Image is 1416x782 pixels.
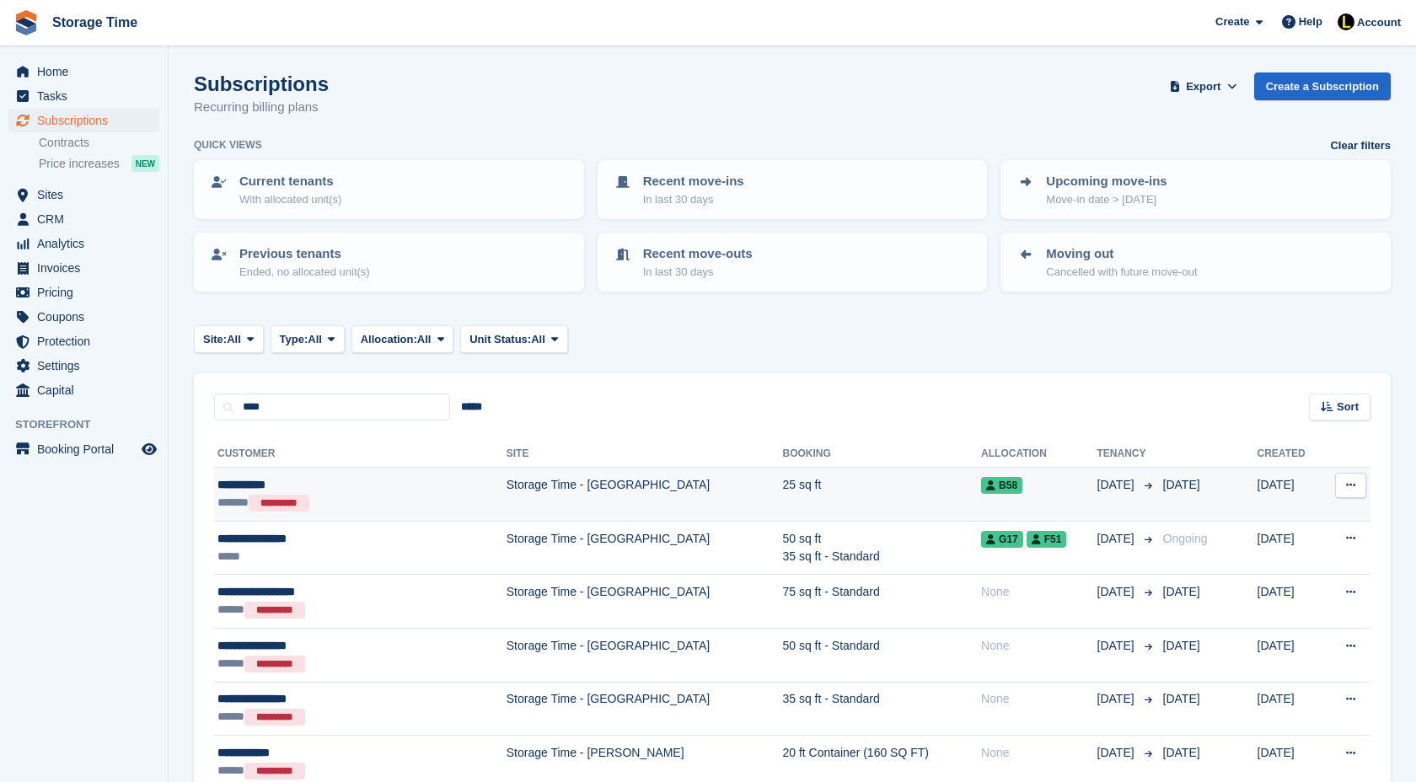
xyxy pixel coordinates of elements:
a: menu [8,378,159,402]
a: Price increases NEW [39,154,159,173]
p: In last 30 days [643,191,744,208]
p: Moving out [1046,244,1197,264]
th: Booking [782,441,981,468]
button: Type: All [271,325,345,353]
span: Home [37,60,138,83]
td: Storage Time - [GEOGRAPHIC_DATA] [507,628,783,682]
button: Allocation: All [351,325,454,353]
span: All [227,331,241,348]
h6: Quick views [194,137,262,153]
a: menu [8,305,159,329]
td: 50 sq ft 35 sq ft - Standard [782,521,981,575]
a: menu [8,329,159,353]
span: Tasks [37,84,138,108]
span: [DATE] [1163,746,1200,759]
span: All [531,331,545,348]
span: B58 [981,477,1022,494]
div: NEW [131,155,159,172]
span: Type: [280,331,308,348]
p: Cancelled with future move-out [1046,264,1197,281]
img: Laaibah Sarwar [1338,13,1354,30]
th: Site [507,441,783,468]
p: In last 30 days [643,264,753,281]
a: Moving out Cancelled with future move-out [1002,234,1389,290]
span: Account [1357,14,1401,31]
span: Site: [203,331,227,348]
span: [DATE] [1097,637,1138,655]
th: Tenancy [1097,441,1156,468]
span: Subscriptions [37,109,138,132]
a: Contracts [39,135,159,151]
span: Sites [37,183,138,206]
td: [DATE] [1258,521,1323,575]
p: Ended, no allocated unit(s) [239,264,370,281]
a: Recent move-outs In last 30 days [599,234,986,290]
img: stora-icon-8386f47178a22dfd0bd8f6a31ec36ba5ce8667c1dd55bd0f319d3a0aa187defe.svg [13,10,39,35]
span: [DATE] [1163,478,1200,491]
td: 75 sq ft - Standard [782,575,981,629]
td: [DATE] [1258,682,1323,736]
p: With allocated unit(s) [239,191,341,208]
span: G17 [981,531,1023,548]
span: All [308,331,322,348]
td: [DATE] [1258,575,1323,629]
span: Pricing [37,281,138,304]
p: Move-in date > [DATE] [1046,191,1167,208]
button: Export [1167,72,1241,100]
p: Recent move-outs [643,244,753,264]
span: Export [1186,78,1220,95]
a: Storage Time [46,8,144,36]
td: 25 sq ft [782,468,981,522]
td: Storage Time - [GEOGRAPHIC_DATA] [507,521,783,575]
p: Previous tenants [239,244,370,264]
span: Coupons [37,305,138,329]
span: Settings [37,354,138,378]
div: None [981,744,1097,762]
a: Preview store [139,439,159,459]
span: [DATE] [1163,639,1200,652]
span: [DATE] [1097,744,1138,762]
a: menu [8,354,159,378]
span: Invoices [37,256,138,280]
th: Allocation [981,441,1097,468]
span: Price increases [39,156,120,172]
span: [DATE] [1163,585,1200,598]
a: Upcoming move-ins Move-in date > [DATE] [1002,162,1389,217]
td: Storage Time - [GEOGRAPHIC_DATA] [507,468,783,522]
span: Capital [37,378,138,402]
span: Create [1215,13,1249,30]
h1: Subscriptions [194,72,329,95]
span: F51 [1027,531,1067,548]
a: menu [8,256,159,280]
span: Help [1299,13,1322,30]
span: Ongoing [1163,532,1208,545]
span: Sort [1337,399,1359,415]
span: Unit Status: [469,331,531,348]
a: Previous tenants Ended, no allocated unit(s) [196,234,582,290]
span: [DATE] [1097,690,1138,708]
span: Storefront [15,416,168,433]
td: 50 sq ft - Standard [782,628,981,682]
span: [DATE] [1097,583,1138,601]
span: CRM [37,207,138,231]
span: Booking Portal [37,437,138,461]
th: Customer [214,441,507,468]
span: Allocation: [361,331,417,348]
a: Current tenants With allocated unit(s) [196,162,582,217]
span: Protection [37,329,138,353]
p: Recurring billing plans [194,98,329,117]
a: Recent move-ins In last 30 days [599,162,986,217]
button: Site: All [194,325,264,353]
td: Storage Time - [GEOGRAPHIC_DATA] [507,682,783,736]
span: [DATE] [1163,692,1200,705]
a: menu [8,84,159,108]
div: None [981,690,1097,708]
a: menu [8,232,159,255]
a: menu [8,437,159,461]
span: [DATE] [1097,476,1138,494]
td: [DATE] [1258,468,1323,522]
a: Create a Subscription [1254,72,1391,100]
a: menu [8,183,159,206]
td: [DATE] [1258,628,1323,682]
th: Created [1258,441,1323,468]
